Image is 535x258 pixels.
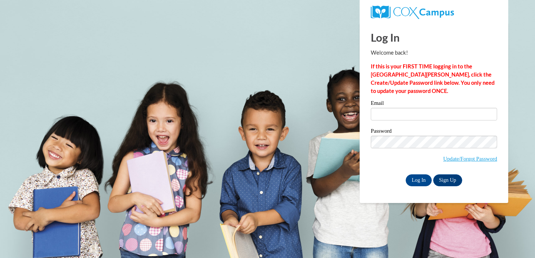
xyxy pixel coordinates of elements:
img: COX Campus [371,6,454,19]
input: Log In [406,174,432,186]
p: Welcome back! [371,49,497,57]
label: Email [371,100,497,108]
label: Password [371,128,497,136]
a: Sign Up [433,174,462,186]
a: Update/Forgot Password [443,156,497,162]
a: COX Campus [371,6,497,19]
strong: If this is your FIRST TIME logging in to the [GEOGRAPHIC_DATA][PERSON_NAME], click the Create/Upd... [371,63,495,94]
h1: Log In [371,30,497,45]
